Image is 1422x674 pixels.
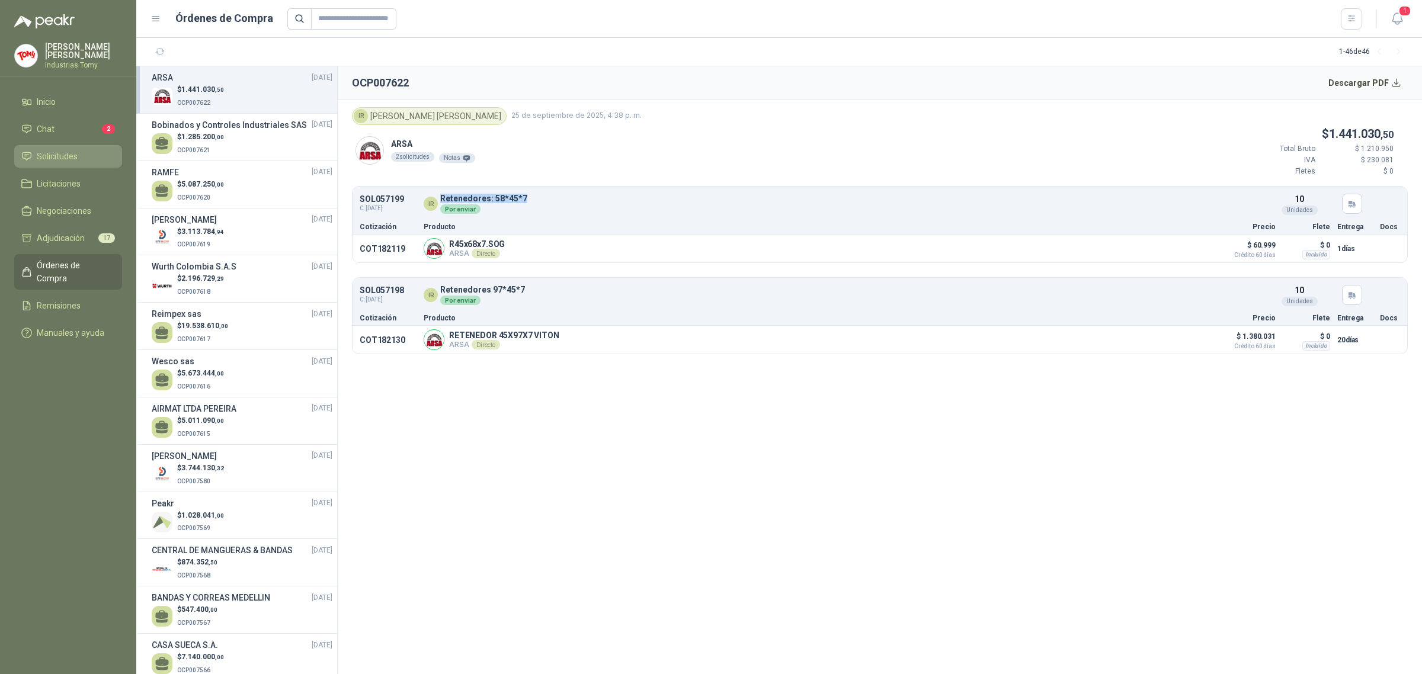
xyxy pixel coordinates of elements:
[177,431,210,437] span: OCP007615
[472,340,500,349] div: Directo
[215,418,224,424] span: ,00
[37,177,81,190] span: Licitaciones
[14,227,122,249] a: Adjudicación17
[177,226,224,237] p: $
[449,340,559,349] p: ARSA
[152,71,332,108] a: ARSA[DATE] Company Logo$1.441.030,50OCP007622
[352,75,409,91] h2: OCP007622
[181,322,228,330] span: 19.538.610
[37,299,81,312] span: Remisiones
[312,545,332,556] span: [DATE]
[177,525,210,531] span: OCP007569
[98,233,115,243] span: 17
[152,497,332,534] a: Peakr[DATE] Company Logo$1.028.041,00OCP007569
[424,314,1209,322] p: Producto
[1302,341,1330,351] div: Incluido
[152,591,270,604] h3: BANDAS Y CORREAS MEDELLIN
[152,166,332,203] a: RAMFE[DATE] $5.087.250,00OCP007620
[152,275,172,296] img: Company Logo
[1283,314,1330,322] p: Flete
[312,450,332,461] span: [DATE]
[1386,8,1408,30] button: 1
[215,86,224,93] span: ,50
[1337,242,1373,256] p: 1 días
[177,288,210,295] span: OCP007618
[14,14,75,28] img: Logo peakr
[177,651,224,663] p: $
[152,402,236,415] h3: AIRMAT LTDA PEREIRA
[440,285,525,294] p: Retenedores 97*45*7
[312,356,332,367] span: [DATE]
[1216,329,1276,349] p: $ 1.380.031
[37,95,56,108] span: Inicio
[177,667,210,673] span: OCP007566
[14,254,122,290] a: Órdenes de Compra
[177,241,210,248] span: OCP007619
[424,239,444,258] img: Company Logo
[360,286,404,295] p: SOL057198
[312,72,332,84] span: [DATE]
[1283,329,1330,344] p: $ 0
[1329,127,1394,141] span: 1.441.030
[152,544,332,581] a: CENTRAL DE MANGUERAS & BANDAS[DATE] Company Logo$874.352,50OCP007568
[152,402,332,439] a: AIRMAT LTDA PEREIRA[DATE] $5.011.090,00OCP007615
[439,153,475,163] div: Notas
[1322,71,1408,95] button: Descargar PDF
[312,214,332,225] span: [DATE]
[360,295,404,304] span: C: [DATE]
[14,118,122,140] a: Chat2
[152,559,172,579] img: Company Logo
[1339,43,1408,62] div: 1 - 46 de 46
[1283,223,1330,230] p: Flete
[449,249,505,258] p: ARSA
[1216,223,1276,230] p: Precio
[14,200,122,222] a: Negociaciones
[14,91,122,113] a: Inicio
[37,232,85,245] span: Adjudicación
[181,274,224,283] span: 2.196.729
[215,370,224,377] span: ,00
[177,415,224,426] p: $
[354,109,368,123] div: IR
[177,463,224,474] p: $
[1244,166,1315,177] p: Fletes
[356,137,383,164] img: Company Logo
[449,330,559,340] p: RETENEDOR 45X97X7 VITON
[177,273,224,284] p: $
[215,275,224,282] span: ,29
[424,330,444,349] img: Company Logo
[312,640,332,651] span: [DATE]
[181,133,224,141] span: 1.285.200
[1398,5,1411,17] span: 1
[152,497,174,510] h3: Peakr
[37,326,104,339] span: Manuales y ayuda
[152,213,332,251] a: [PERSON_NAME][DATE] Company Logo$3.113.784,94OCP007619
[181,558,217,566] span: 874.352
[1302,250,1330,259] div: Incluido
[15,44,37,67] img: Company Logo
[215,465,224,471] span: ,32
[1244,143,1315,155] p: Total Bruto
[391,152,434,162] div: 2 solicitudes
[1295,284,1304,297] p: 10
[177,131,224,143] p: $
[312,166,332,178] span: [DATE]
[181,653,224,661] span: 7.140.000
[1380,223,1400,230] p: Docs
[360,244,417,253] p: COT182119
[181,227,224,236] span: 3.113.784
[152,227,172,248] img: Company Logo
[177,84,224,95] p: $
[14,145,122,168] a: Solicitudes
[152,450,332,487] a: [PERSON_NAME][DATE] Company Logo$3.744.130,32OCP007580
[181,511,224,519] span: 1.028.041
[360,314,417,322] p: Cotización
[209,606,217,613] span: ,00
[177,147,210,153] span: OCP007621
[312,403,332,414] span: [DATE]
[1282,206,1318,215] div: Unidades
[152,355,194,368] h3: Wesco sas
[440,204,481,214] div: Por enviar
[215,512,224,519] span: ,00
[1216,314,1276,322] p: Precio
